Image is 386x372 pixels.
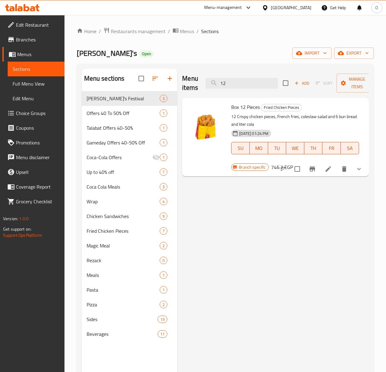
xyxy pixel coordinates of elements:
h6: 746.7 EGP [271,163,293,171]
span: Manage items [341,75,373,91]
span: Beverages [87,330,158,338]
button: sort-choices [276,162,291,176]
button: import [292,48,332,59]
span: 1 [160,155,167,160]
a: Choice Groups [2,106,64,121]
span: Full Menu View [13,80,60,87]
span: Wrap [87,198,160,205]
button: export [334,48,374,59]
span: Rezack [87,257,160,264]
span: [DATE] 01:24 PM [237,131,271,136]
span: Edit Restaurant [16,21,60,29]
h2: Menu items [182,74,198,92]
button: SU [231,142,250,154]
h2: Menu sections [84,74,125,83]
span: SU [234,144,247,153]
div: Chicken Sandwiches [87,213,160,220]
a: Coverage Report [2,179,64,194]
a: Menu disclaimer [2,150,64,165]
span: Magic Meal [87,242,160,249]
span: 9 [160,213,167,219]
div: Offers 40 To 50% Off1 [82,106,177,121]
div: Pasta [87,286,160,293]
span: Up to 40% off [87,168,160,176]
div: items [160,168,167,176]
span: 1 [160,287,167,293]
div: Coca Cola Meals3 [82,179,177,194]
span: Get support on: [3,225,31,233]
span: MO [252,144,265,153]
div: items [160,109,167,117]
img: Box 12 Pieces [187,103,226,142]
span: Select section [279,77,292,90]
div: Chicken Sandwiches9 [82,209,177,224]
div: Coca-Cola Offers1 [82,150,177,165]
div: items [160,242,167,249]
span: O [375,4,378,11]
span: 1.0.0 [19,215,29,223]
span: 7 [160,169,167,175]
span: FR [325,144,338,153]
span: Add [294,80,310,87]
div: Wrap4 [82,194,177,209]
a: Home [77,28,96,35]
span: 13 [158,316,167,322]
span: TU [271,144,284,153]
span: SA [343,144,357,153]
span: Menus [180,28,194,35]
div: items [160,198,167,205]
span: Menus [17,51,60,58]
span: Select all sections [135,72,148,85]
span: export [339,49,369,57]
div: Sides13 [82,312,177,327]
div: Gameday Offers 40-50% Off1 [82,135,177,150]
div: Talabat Offers 40-50%1 [82,121,177,135]
span: Choice Groups [16,109,60,117]
span: TH [307,144,320,153]
div: Pizza2 [82,297,177,312]
a: Menus [2,47,64,62]
input: search [205,78,278,89]
nav: breadcrumb [77,27,374,35]
span: Coca-Cola Offers [87,154,153,161]
div: Pizza [87,301,160,308]
div: Magic Meal2 [82,238,177,253]
nav: Menu sections [82,89,177,344]
div: items [160,154,167,161]
div: Sides [87,316,158,323]
button: MO [250,142,268,154]
span: Talabat Offers 40-50% [87,124,160,132]
div: Menu-management [204,4,242,11]
span: 2 [160,302,167,308]
span: Menu disclaimer [16,154,60,161]
span: 11 [158,331,167,337]
span: Grocery Checklist [16,198,60,205]
a: Coupons [2,121,64,135]
span: Select section first [312,79,337,88]
button: show more [352,162,366,176]
button: TH [304,142,322,154]
div: Meals1 [82,268,177,282]
div: [GEOGRAPHIC_DATA] [271,4,311,11]
div: [PERSON_NAME]'s Festival3 [82,91,177,106]
span: Branches [16,36,60,43]
span: Offers 40 To 50% Off [87,109,160,117]
span: 1 [160,110,167,116]
span: Version: [3,215,18,223]
span: Coca Cola Meals [87,183,160,190]
span: Branch specific [236,164,268,170]
div: items [160,271,167,279]
div: items [160,139,167,146]
span: Select to update [291,163,304,175]
a: Grocery Checklist [2,194,64,209]
span: Coverage Report [16,183,60,190]
button: Add section [162,71,177,86]
div: Gameday Offers 40-50% Off [87,139,160,146]
div: items [160,183,167,190]
span: 1 [160,140,167,146]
